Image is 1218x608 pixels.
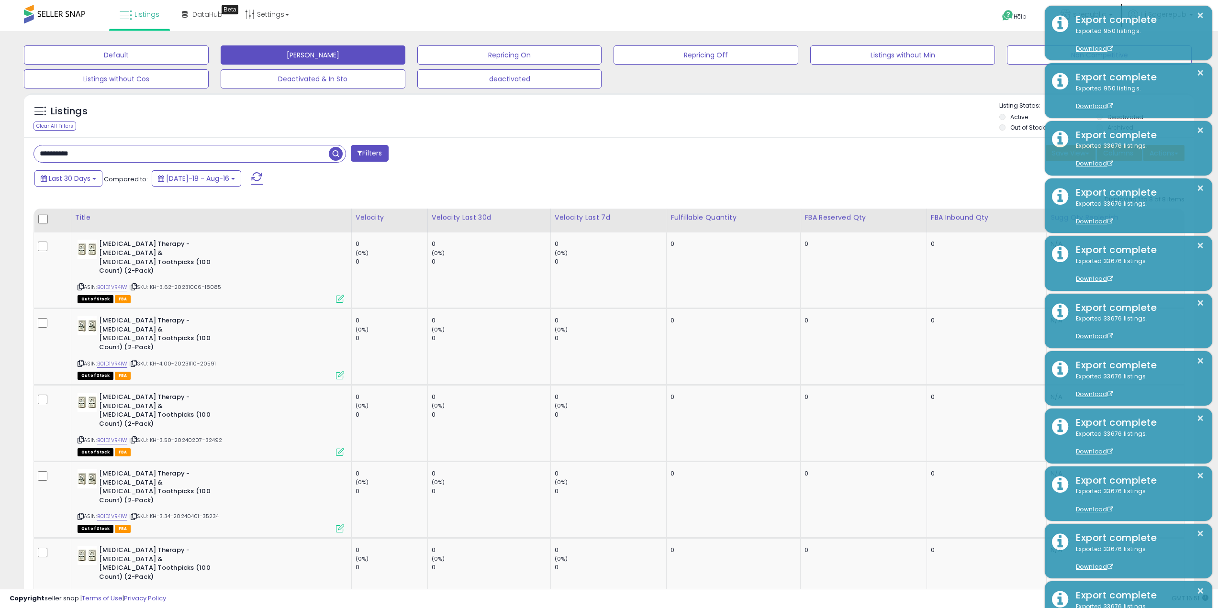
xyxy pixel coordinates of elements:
small: (0%) [356,326,369,333]
a: B01D1VR41W [97,360,128,368]
small: (0%) [555,249,568,257]
small: (0%) [356,555,369,563]
div: 0 [432,410,550,419]
a: Download [1076,102,1113,110]
button: Default [24,45,209,65]
small: (0%) [432,249,445,257]
div: Exported 33676 listings. [1069,372,1205,399]
small: (0%) [555,555,568,563]
button: [DATE]-18 - Aug-16 [152,170,241,187]
button: Repricing Off [614,45,798,65]
small: (0%) [356,402,369,409]
button: × [1196,297,1204,309]
small: (0%) [555,402,568,409]
div: 0 [432,240,550,248]
div: 0 [670,240,793,248]
div: Export complete [1069,301,1205,315]
button: × [1196,585,1204,597]
button: Listings without Cos [24,69,209,88]
div: 0 [356,469,427,478]
div: Exported 33676 listings. [1069,142,1205,168]
button: × [1196,10,1204,22]
div: Exported 33676 listings. [1069,545,1205,572]
div: 0 [805,393,919,401]
span: | SKU: KH-3.34-20240401-35234 [129,512,219,520]
button: Non Competitive [1007,45,1192,65]
p: Listing States: [999,101,1194,111]
button: × [1196,67,1204,79]
div: ASIN: [78,469,344,531]
span: Help [1014,12,1027,21]
div: 0 [555,487,666,496]
a: Terms of Use [82,594,123,603]
a: B01D1VR41W [97,512,128,520]
div: 0 [356,563,427,572]
div: 0 [555,334,666,343]
a: B01D1VR41W [97,283,128,291]
button: Deactivated & In Sto [221,69,405,88]
a: Download [1076,217,1113,225]
div: Export complete [1069,13,1205,27]
i: Get Help [1002,10,1014,22]
div: 0 [356,316,427,325]
div: Export complete [1069,416,1205,430]
a: Download [1076,563,1113,571]
button: Repricing On [417,45,602,65]
label: Active [1010,113,1028,121]
a: Privacy Policy [124,594,166,603]
div: Export complete [1069,243,1205,257]
span: All listings that are currently out of stock and unavailable for purchase on Amazon [78,372,113,380]
h5: Listings [51,105,88,118]
a: Download [1076,447,1113,455]
button: Last 30 Days [34,170,102,187]
strong: Copyright [10,594,45,603]
div: 0 [555,257,666,266]
div: FBA Reserved Qty [805,212,922,222]
b: [MEDICAL_DATA] Therapy - [MEDICAL_DATA] & [MEDICAL_DATA] Toothpicks (100 Count) (2-Pack) [99,546,215,584]
div: Title [75,212,347,222]
div: Export complete [1069,128,1205,142]
div: 0 [931,240,1039,248]
a: B01D1VR41W [97,436,128,444]
div: Clear All Filters [34,122,76,131]
div: 0 [432,334,550,343]
div: 0 [805,469,919,478]
span: DataHub [192,10,223,19]
span: Compared to: [104,175,148,184]
div: Tooltip anchor [222,5,238,14]
div: Exported 33676 listings. [1069,199,1205,226]
button: × [1196,470,1204,482]
div: Export complete [1069,70,1205,84]
button: deactivated [417,69,602,88]
div: 0 [356,257,427,266]
div: FBA inbound Qty [931,212,1042,222]
small: (0%) [555,326,568,333]
div: 0 [555,393,666,401]
div: 0 [356,487,427,496]
div: 0 [555,410,666,419]
span: FBA [115,295,131,303]
div: 0 [931,393,1039,401]
a: Download [1076,390,1113,398]
div: seller snap | | [10,594,166,603]
button: × [1196,355,1204,367]
span: All listings that are currently out of stock and unavailable for purchase on Amazon [78,448,113,456]
div: 0 [356,240,427,248]
div: 0 [432,393,550,401]
small: (0%) [356,249,369,257]
button: × [1196,240,1204,252]
div: 0 [432,316,550,325]
div: 0 [931,469,1039,478]
div: 0 [432,257,550,266]
div: 0 [432,563,550,572]
span: FBA [115,525,131,533]
button: × [1196,528,1204,540]
span: | SKU: KH-4.00-20231110-20591 [129,360,216,367]
div: Exported 33676 listings. [1069,257,1205,284]
div: Velocity Last 7d [555,212,662,222]
div: 0 [555,240,666,248]
div: 0 [670,316,793,325]
div: ASIN: [78,316,344,378]
div: Exported 33676 listings. [1069,487,1205,514]
div: 0 [670,469,793,478]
